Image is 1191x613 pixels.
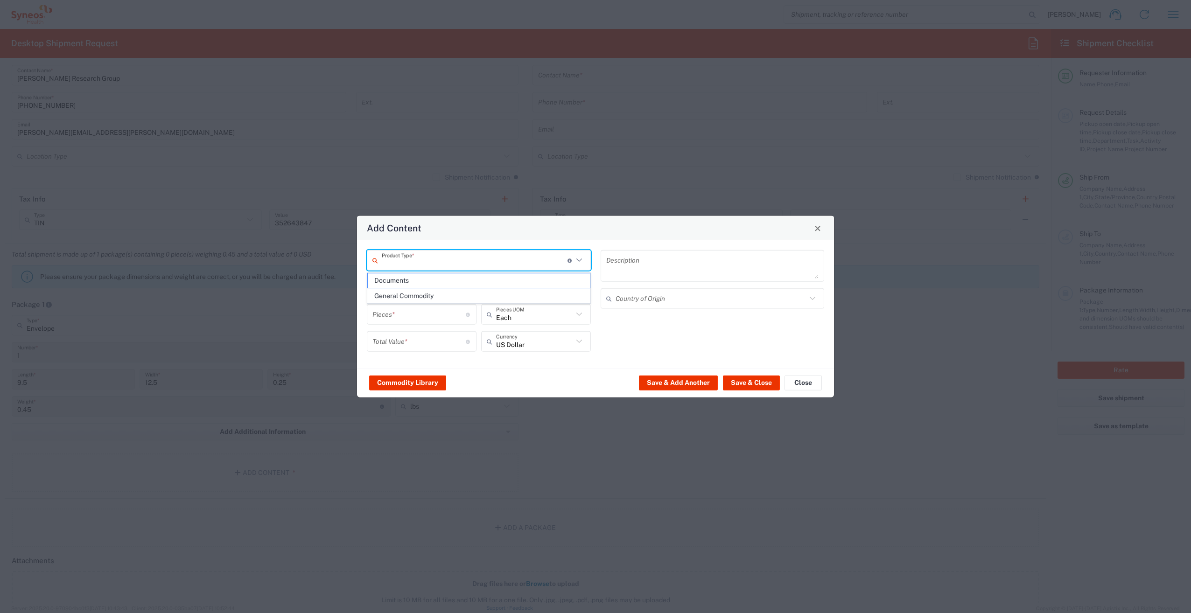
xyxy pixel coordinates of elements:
[369,375,446,390] button: Commodity Library
[811,222,824,235] button: Close
[785,375,822,390] button: Close
[367,221,421,235] h4: Add Content
[723,375,780,390] button: Save & Close
[368,273,590,288] span: Documents
[639,375,718,390] button: Save & Add Another
[368,289,590,303] span: General Commodity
